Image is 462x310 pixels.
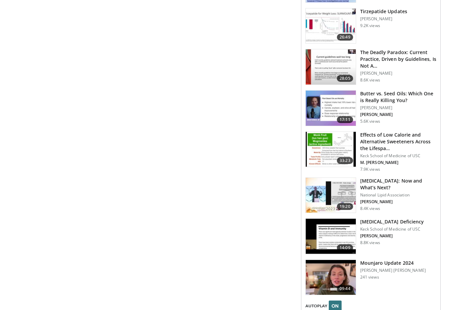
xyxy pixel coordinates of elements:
p: Keck School of Medicine of USC [360,153,436,159]
h3: Butter vs. Seed Oils: Which One is Really Killing You? [360,90,436,104]
img: fca3ca78-03ee-44d9-aee4-02e6f15d297e.150x105_q85_crop-smart_upscale.jpg [306,219,356,254]
p: National Lipid Association [360,192,436,198]
a: 17:11 Butter vs. Seed Oils: Which One is Really Killing You? [PERSON_NAME] [PERSON_NAME] 5.6K views [305,90,436,126]
p: [PERSON_NAME] [PERSON_NAME] [360,268,426,273]
img: 9e22d482-99d9-4f84-92d1-fb6b8e3ea740.150x105_q85_crop-smart_upscale.jpg [306,91,356,126]
p: [PERSON_NAME] [360,105,436,111]
span: 19:20 [337,203,353,210]
p: [PERSON_NAME] [360,71,436,76]
span: AUTOPLAY [305,303,327,309]
p: Keck School of Medicine of USC [360,226,424,232]
a: 19:20 [MEDICAL_DATA]: Now and What’s Next? National Lipid Association [PERSON_NAME] 8.4K views [305,177,436,213]
span: 26:49 [337,34,353,41]
h3: [MEDICAL_DATA] Deficiency [360,218,424,225]
img: 427d1383-ab89-434b-96e2-42dd17861ad8.150x105_q85_crop-smart_upscale.jpg [306,8,356,44]
p: 9.2K views [360,23,380,28]
span: 28:05 [337,75,353,82]
img: 2f6b4359-3203-4784-b357-dda8ba34f5de.150x105_q85_crop-smart_upscale.jpg [306,132,356,167]
p: [PERSON_NAME] [360,199,436,205]
img: 8e9d5d5d-02fd-4b16-b8b1-4dc8eeb6c5eb.150x105_q85_crop-smart_upscale.jpg [306,178,356,213]
img: 268393cb-d3f6-4886-9bab-8cb750ff858e.150x105_q85_crop-smart_upscale.jpg [306,49,356,85]
p: [PERSON_NAME] [360,16,407,22]
h3: The Deadly Paradox: Current Practice, Driven by Guidelines, Is Not A… [360,49,436,69]
p: 8.8K views [360,240,380,245]
a: 09:44 Mounjaro Update 2024 [PERSON_NAME] [PERSON_NAME] 241 views [305,260,436,295]
p: 5.6K views [360,119,380,124]
img: e136664d-721f-4958-904c-9724482d1bd7.150x105_q85_crop-smart_upscale.jpg [306,260,356,295]
p: 241 views [360,275,379,280]
h3: Mounjaro Update 2024 [360,260,426,266]
a: 33:23 Effects of Low Calorie and Alternative Sweeteners Across the Lifespa… Keck School of Medici... [305,132,436,172]
p: 7.9K views [360,167,380,172]
p: 8.4K views [360,206,380,211]
a: 14:09 [MEDICAL_DATA] Deficiency Keck School of Medicine of USC [PERSON_NAME] 8.8K views [305,218,436,254]
p: [PERSON_NAME] [360,112,436,117]
span: 14:09 [337,244,353,251]
h3: [MEDICAL_DATA]: Now and What’s Next? [360,177,436,191]
a: 28:05 The Deadly Paradox: Current Practice, Driven by Guidelines, Is Not A… [PERSON_NAME] 8.6K views [305,49,436,85]
p: M. [PERSON_NAME] [360,160,436,165]
p: [PERSON_NAME] [360,233,424,239]
a: 26:49 Tirzepatide Updates [PERSON_NAME] 9.2K views [305,8,436,44]
span: 09:44 [337,285,353,292]
span: 33:23 [337,157,353,164]
p: 8.6K views [360,77,380,83]
h3: Effects of Low Calorie and Alternative Sweeteners Across the Lifespa… [360,132,436,152]
h3: Tirzepatide Updates [360,8,407,15]
span: 17:11 [337,116,353,123]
